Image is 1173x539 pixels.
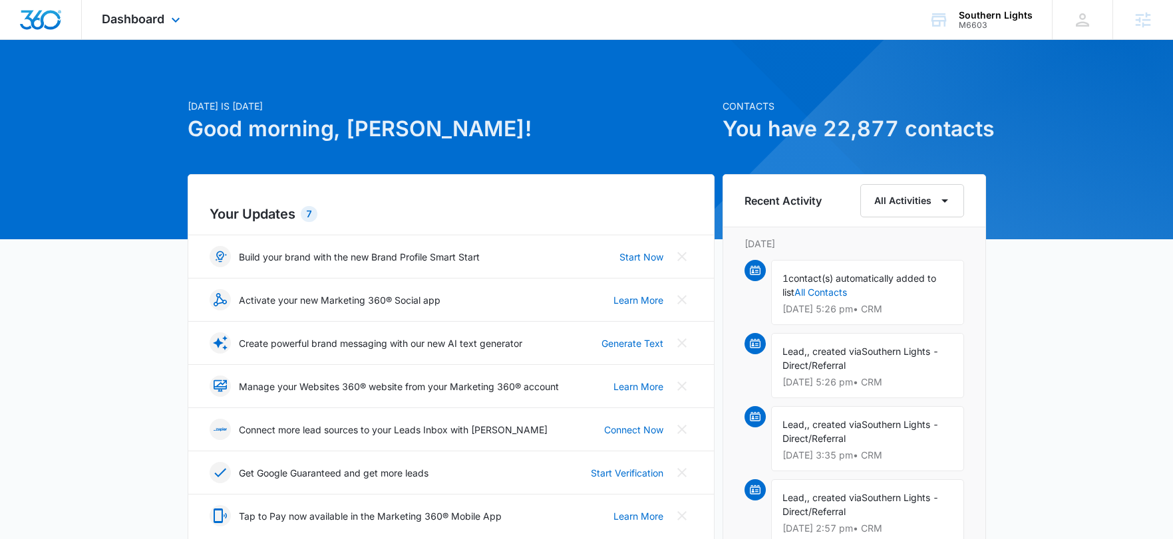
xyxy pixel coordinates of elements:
a: Learn More [613,293,663,307]
span: , created via [807,492,862,503]
h1: You have 22,877 contacts [723,113,986,145]
button: Close [671,419,693,440]
span: Dashboard [102,12,164,26]
button: Close [671,246,693,267]
p: Build your brand with the new Brand Profile Smart Start [239,250,480,264]
span: contact(s) automatically added to list [782,272,936,298]
p: Contacts [723,99,986,113]
div: 7 [301,206,317,222]
p: [DATE] 5:26 pm • CRM [782,377,953,387]
p: Connect more lead sources to your Leads Inbox with [PERSON_NAME] [239,423,548,437]
button: Close [671,376,693,397]
button: Close [671,462,693,483]
p: [DATE] 2:57 pm • CRM [782,524,953,533]
button: Close [671,332,693,354]
div: account id [959,21,1033,30]
a: All Contacts [794,286,847,298]
span: 1 [782,272,788,284]
p: Create powerful brand messaging with our new AI text generator [239,336,522,350]
p: [DATE] 3:35 pm • CRM [782,451,953,460]
span: Lead, [782,419,807,430]
p: Get Google Guaranteed and get more leads [239,466,428,480]
a: Start Verification [591,466,663,480]
h1: Good morning, [PERSON_NAME]! [188,113,715,145]
a: Learn More [613,379,663,393]
h2: Your Updates [210,204,693,224]
span: Lead, [782,492,807,503]
p: [DATE] is [DATE] [188,99,715,113]
button: All Activities [860,184,964,217]
span: , created via [807,346,862,357]
p: Tap to Pay now available in the Marketing 360® Mobile App [239,509,502,523]
h6: Recent Activity [745,193,822,209]
a: Learn More [613,509,663,523]
p: [DATE] 5:26 pm • CRM [782,304,953,314]
button: Close [671,505,693,526]
p: Manage your Websites 360® website from your Marketing 360® account [239,379,559,393]
div: account name [959,10,1033,21]
p: Activate your new Marketing 360® Social app [239,293,440,307]
a: Generate Text [601,336,663,350]
button: Close [671,289,693,310]
a: Connect Now [604,423,663,437]
a: Start Now [619,250,663,264]
span: Lead, [782,346,807,357]
span: , created via [807,419,862,430]
p: [DATE] [745,237,964,251]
